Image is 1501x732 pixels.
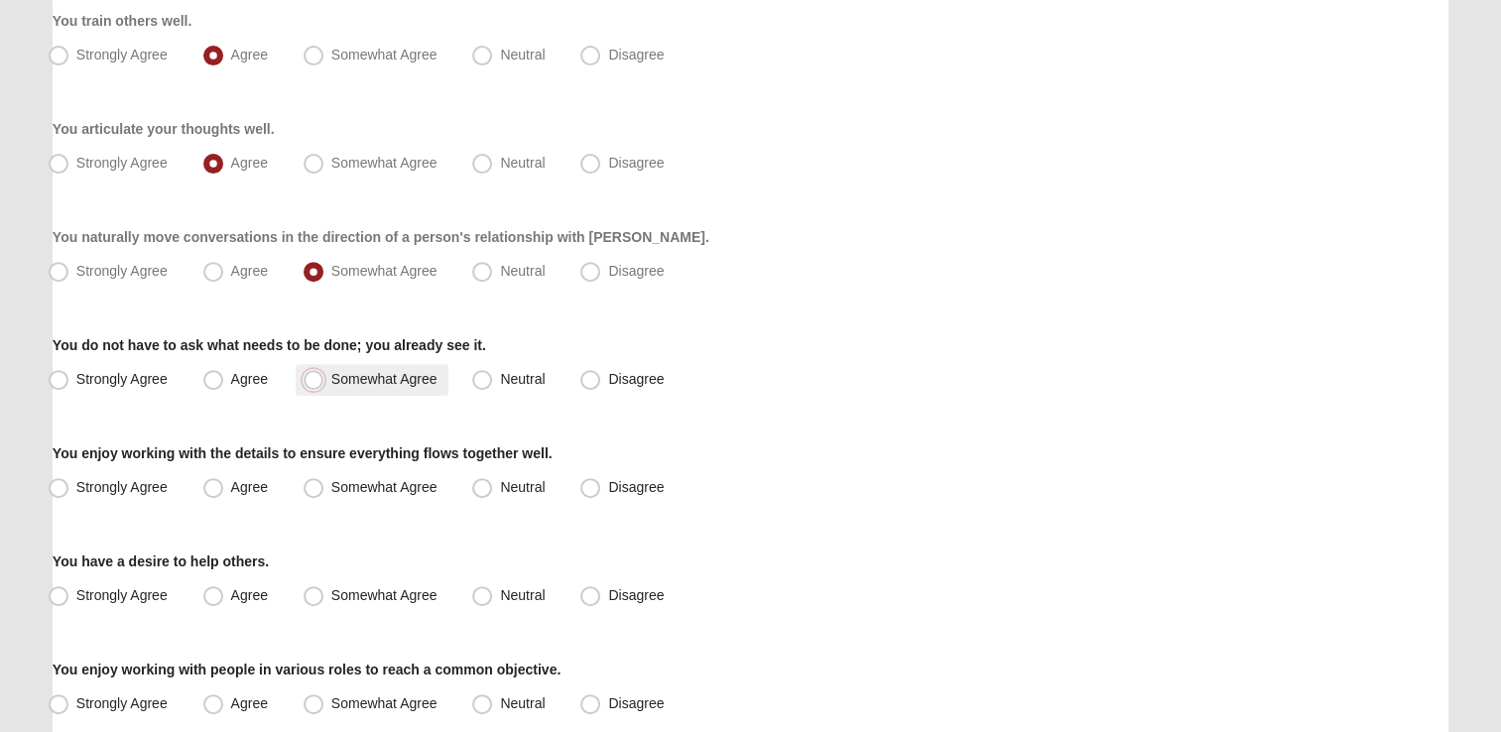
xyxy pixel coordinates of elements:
[608,263,664,279] span: Disagree
[231,263,268,279] span: Agree
[53,660,561,679] label: You enjoy working with people in various roles to reach a common objective.
[53,11,192,31] label: You train others well.
[231,155,268,171] span: Agree
[76,47,168,62] span: Strongly Agree
[608,47,664,62] span: Disagree
[231,479,268,495] span: Agree
[608,695,664,711] span: Disagree
[500,263,545,279] span: Neutral
[331,47,438,62] span: Somewhat Agree
[76,479,168,495] span: Strongly Agree
[500,47,545,62] span: Neutral
[608,371,664,387] span: Disagree
[500,587,545,603] span: Neutral
[53,443,553,463] label: You enjoy working with the details to ensure everything flows together well.
[231,47,268,62] span: Agree
[331,587,438,603] span: Somewhat Agree
[331,155,438,171] span: Somewhat Agree
[331,263,438,279] span: Somewhat Agree
[76,695,168,711] span: Strongly Agree
[76,155,168,171] span: Strongly Agree
[608,479,664,495] span: Disagree
[500,155,545,171] span: Neutral
[608,587,664,603] span: Disagree
[500,695,545,711] span: Neutral
[53,227,709,247] label: You naturally move conversations in the direction of a person's relationship with [PERSON_NAME].
[53,119,275,139] label: You articulate your thoughts well.
[500,371,545,387] span: Neutral
[76,587,168,603] span: Strongly Agree
[231,371,268,387] span: Agree
[231,587,268,603] span: Agree
[53,551,269,571] label: You have a desire to help others.
[331,479,438,495] span: Somewhat Agree
[331,695,438,711] span: Somewhat Agree
[331,371,438,387] span: Somewhat Agree
[231,695,268,711] span: Agree
[53,335,486,355] label: You do not have to ask what needs to be done; you already see it.
[608,155,664,171] span: Disagree
[500,479,545,495] span: Neutral
[76,371,168,387] span: Strongly Agree
[76,263,168,279] span: Strongly Agree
